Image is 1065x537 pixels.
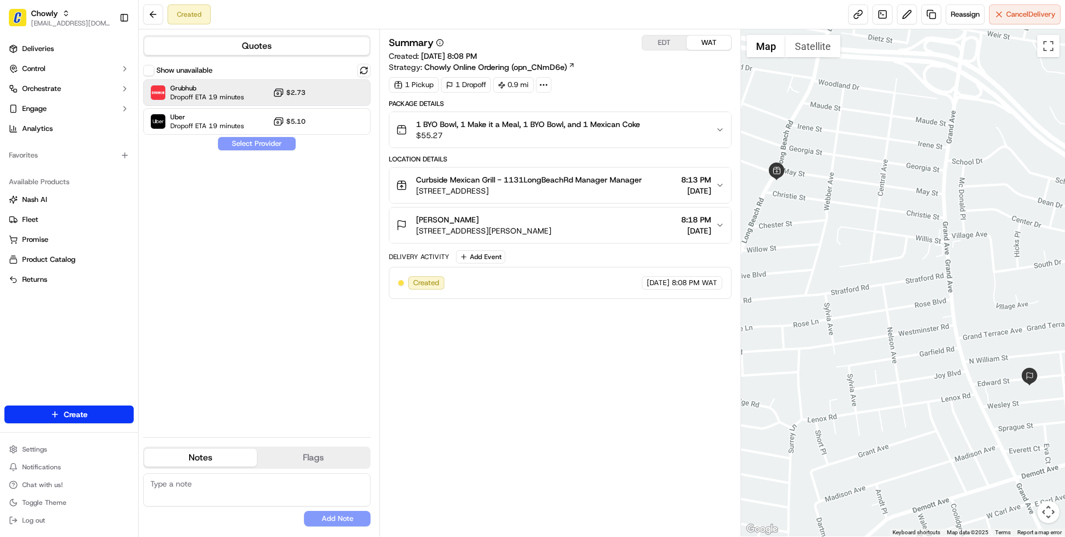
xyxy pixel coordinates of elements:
[947,529,988,535] span: Map data ©2025
[389,99,731,108] div: Package Details
[22,215,38,225] span: Fleet
[170,113,244,121] span: Uber
[4,477,134,493] button: Chat with us!
[416,174,642,185] span: Curbside Mexican Grill - 1131LongBeachRd Manager Manager
[22,64,45,74] span: Control
[441,77,491,93] div: 1 Dropoff
[7,156,89,176] a: 📗Knowledge Base
[389,252,449,261] div: Delivery Activity
[389,112,731,148] button: 1 BYO Bowl, 1 Make it a Meal, 1 BYO Bowl, and 1 Mexican Coke$55.27
[151,85,165,100] img: Grubhub
[89,156,182,176] a: 💻API Documentation
[672,278,717,288] span: 8:08 PM WAT
[273,87,306,98] button: $2.73
[4,80,134,98] button: Orchestrate
[4,271,134,288] button: Returns
[110,188,134,196] span: Pylon
[892,529,940,536] button: Keyboard shortcuts
[4,173,134,191] div: Available Products
[4,4,115,31] button: ChowlyChowly[EMAIL_ADDRESS][DOMAIN_NAME]
[94,162,103,171] div: 💻
[4,495,134,510] button: Toggle Theme
[31,19,110,28] button: [EMAIL_ADDRESS][DOMAIN_NAME]
[4,60,134,78] button: Control
[22,161,85,172] span: Knowledge Base
[11,106,31,126] img: 1736555255976-a54dd68f-1ca7-489b-9aae-adbdc363a1c4
[11,162,20,171] div: 📗
[4,513,134,528] button: Log out
[9,195,129,205] a: Nash AI
[38,117,140,126] div: We're available if you need us!
[687,36,731,50] button: WAT
[11,44,202,62] p: Welcome 👋
[22,445,47,454] span: Settings
[189,109,202,123] button: Start new chat
[29,72,200,83] input: Got a question? Start typing here...
[144,37,369,55] button: Quotes
[421,51,477,61] span: [DATE] 8:08 PM
[416,225,551,236] span: [STREET_ADDRESS][PERSON_NAME]
[681,225,711,236] span: [DATE]
[995,529,1011,535] a: Terms (opens in new tab)
[416,119,640,130] span: 1 BYO Bowl, 1 Make it a Meal, 1 BYO Bowl, and 1 Mexican Coke
[424,62,567,73] span: Chowly Online Ordering (opn_CNmD6e)
[4,40,134,58] a: Deliveries
[4,191,134,209] button: Nash AI
[389,77,439,93] div: 1 Pickup
[747,35,785,57] button: Show street map
[22,124,53,134] span: Analytics
[11,11,33,33] img: Nash
[4,120,134,138] a: Analytics
[22,480,63,489] span: Chat with us!
[389,168,731,203] button: Curbside Mexican Grill - 1131LongBeachRd Manager Manager[STREET_ADDRESS]8:13 PM[DATE]
[9,215,129,225] a: Fleet
[151,114,165,129] img: Uber
[416,185,642,196] span: [STREET_ADDRESS]
[31,8,58,19] button: Chowly
[170,84,244,93] span: Grubhub
[416,214,479,225] span: [PERSON_NAME]
[785,35,840,57] button: Show satellite imagery
[424,62,575,73] a: Chowly Online Ordering (opn_CNmD6e)
[4,406,134,423] button: Create
[989,4,1061,24] button: CancelDelivery
[22,195,47,205] span: Nash AI
[681,174,711,185] span: 8:13 PM
[170,93,244,102] span: Dropoff ETA 19 minutes
[38,106,182,117] div: Start new chat
[681,185,711,196] span: [DATE]
[9,255,129,265] a: Product Catalog
[1037,35,1059,57] button: Toggle fullscreen view
[170,121,244,130] span: Dropoff ETA 19 minutes
[642,36,687,50] button: EDT
[744,522,780,536] a: Open this area in Google Maps (opens a new window)
[389,62,575,73] div: Strategy:
[413,278,439,288] span: Created
[4,211,134,229] button: Fleet
[946,4,985,24] button: Reassign
[22,463,61,472] span: Notifications
[22,84,61,94] span: Orchestrate
[9,9,27,27] img: Chowly
[105,161,178,172] span: API Documentation
[1037,501,1059,523] button: Map camera controls
[22,275,47,285] span: Returns
[4,442,134,457] button: Settings
[4,459,134,475] button: Notifications
[416,130,640,141] span: $55.27
[144,449,257,467] button: Notes
[951,9,980,19] span: Reassign
[22,104,47,114] span: Engage
[389,207,731,243] button: [PERSON_NAME][STREET_ADDRESS][PERSON_NAME]8:18 PM[DATE]
[681,214,711,225] span: 8:18 PM
[22,498,67,507] span: Toggle Theme
[389,155,731,164] div: Location Details
[9,275,129,285] a: Returns
[22,235,48,245] span: Promise
[156,65,212,75] label: Show unavailable
[4,251,134,268] button: Product Catalog
[286,117,306,126] span: $5.10
[1017,529,1062,535] a: Report a map error
[4,146,134,164] div: Favorites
